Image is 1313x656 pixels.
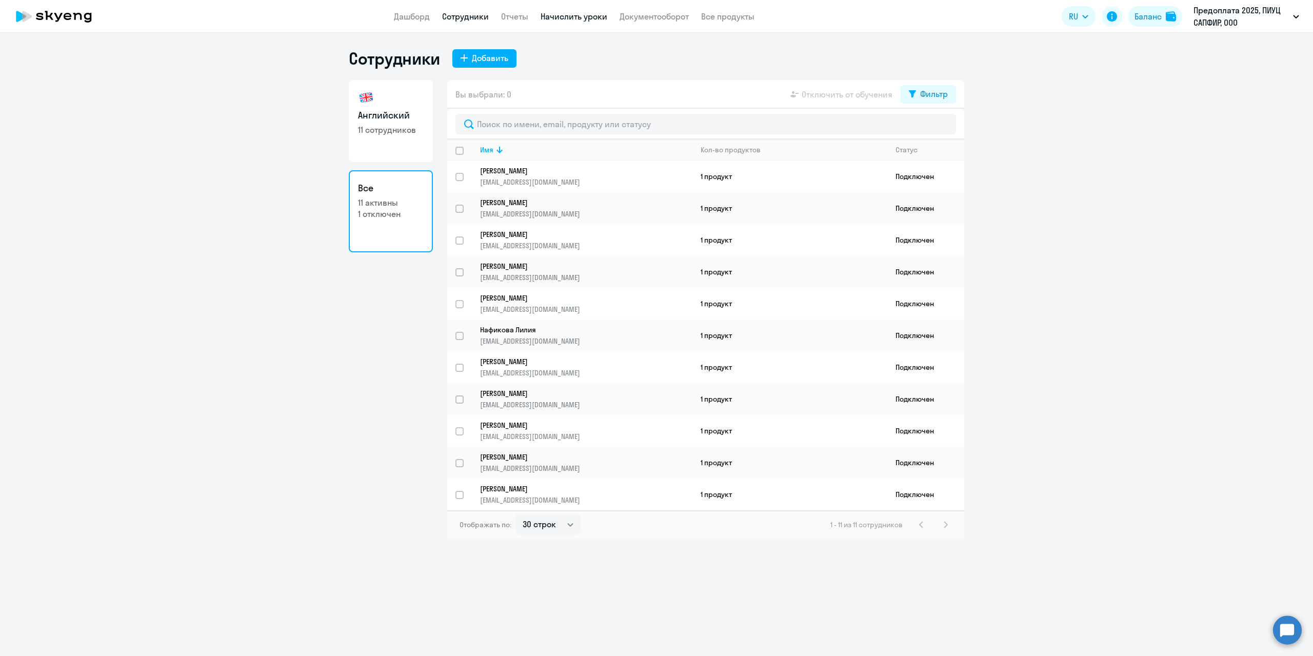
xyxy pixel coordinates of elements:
[480,325,678,334] p: Нафикова Лилия
[480,336,692,346] p: [EMAIL_ADDRESS][DOMAIN_NAME]
[480,368,692,377] p: [EMAIL_ADDRESS][DOMAIN_NAME]
[480,166,692,187] a: [PERSON_NAME][EMAIL_ADDRESS][DOMAIN_NAME]
[455,88,511,101] span: Вы выбрали: 0
[830,520,903,529] span: 1 - 11 из 11 сотрудников
[887,256,964,288] td: Подключен
[541,11,607,22] a: Начислить уроки
[480,484,692,505] a: [PERSON_NAME][EMAIL_ADDRESS][DOMAIN_NAME]
[480,495,692,505] p: [EMAIL_ADDRESS][DOMAIN_NAME]
[692,351,887,383] td: 1 продукт
[480,464,692,473] p: [EMAIL_ADDRESS][DOMAIN_NAME]
[358,89,374,106] img: english
[692,192,887,224] td: 1 продукт
[887,383,964,415] td: Подключен
[896,145,918,154] div: Статус
[394,11,430,22] a: Дашборд
[887,479,964,510] td: Подключен
[480,400,692,409] p: [EMAIL_ADDRESS][DOMAIN_NAME]
[358,124,424,135] p: 11 сотрудников
[901,85,956,104] button: Фильтр
[480,209,692,218] p: [EMAIL_ADDRESS][DOMAIN_NAME]
[349,48,440,69] h1: Сотрудники
[887,161,964,192] td: Подключен
[701,145,887,154] div: Кол-во продуктов
[692,161,887,192] td: 1 продукт
[349,170,433,252] a: Все11 активны1 отключен
[701,11,754,22] a: Все продукты
[887,288,964,320] td: Подключен
[358,197,424,208] p: 11 активны
[480,273,692,282] p: [EMAIL_ADDRESS][DOMAIN_NAME]
[480,145,493,154] div: Имя
[358,182,424,195] h3: Все
[887,320,964,351] td: Подключен
[480,230,678,239] p: [PERSON_NAME]
[692,415,887,447] td: 1 продукт
[692,288,887,320] td: 1 продукт
[1166,11,1176,22] img: balance
[480,262,678,271] p: [PERSON_NAME]
[887,415,964,447] td: Подключен
[480,432,692,441] p: [EMAIL_ADDRESS][DOMAIN_NAME]
[480,230,692,250] a: [PERSON_NAME][EMAIL_ADDRESS][DOMAIN_NAME]
[887,351,964,383] td: Подключен
[455,114,956,134] input: Поиск по имени, email, продукту или статусу
[692,224,887,256] td: 1 продукт
[501,11,528,22] a: Отчеты
[452,49,516,68] button: Добавить
[358,208,424,220] p: 1 отключен
[1135,10,1162,23] div: Баланс
[887,192,964,224] td: Подключен
[1193,4,1289,29] p: Предоплата 2025, ПИУЦ САПФИР, ООО
[887,224,964,256] td: Подключен
[620,11,689,22] a: Документооборот
[480,198,692,218] a: [PERSON_NAME][EMAIL_ADDRESS][DOMAIN_NAME]
[480,452,692,473] a: [PERSON_NAME][EMAIL_ADDRESS][DOMAIN_NAME]
[480,357,678,366] p: [PERSON_NAME]
[1069,10,1078,23] span: RU
[480,241,692,250] p: [EMAIL_ADDRESS][DOMAIN_NAME]
[692,256,887,288] td: 1 продукт
[480,145,692,154] div: Имя
[1128,6,1182,27] button: Балансbalance
[480,452,678,462] p: [PERSON_NAME]
[480,198,678,207] p: [PERSON_NAME]
[349,80,433,162] a: Английский11 сотрудников
[896,145,964,154] div: Статус
[480,293,692,314] a: [PERSON_NAME][EMAIL_ADDRESS][DOMAIN_NAME]
[442,11,489,22] a: Сотрудники
[480,166,678,175] p: [PERSON_NAME]
[480,262,692,282] a: [PERSON_NAME][EMAIL_ADDRESS][DOMAIN_NAME]
[480,177,692,187] p: [EMAIL_ADDRESS][DOMAIN_NAME]
[480,421,692,441] a: [PERSON_NAME][EMAIL_ADDRESS][DOMAIN_NAME]
[480,484,678,493] p: [PERSON_NAME]
[358,109,424,122] h3: Английский
[1188,4,1304,29] button: Предоплата 2025, ПИУЦ САПФИР, ООО
[480,357,692,377] a: [PERSON_NAME][EMAIL_ADDRESS][DOMAIN_NAME]
[480,389,678,398] p: [PERSON_NAME]
[701,145,761,154] div: Кол-во продуктов
[692,383,887,415] td: 1 продукт
[480,421,678,430] p: [PERSON_NAME]
[692,447,887,479] td: 1 продукт
[480,389,692,409] a: [PERSON_NAME][EMAIL_ADDRESS][DOMAIN_NAME]
[480,305,692,314] p: [EMAIL_ADDRESS][DOMAIN_NAME]
[1062,6,1096,27] button: RU
[460,520,511,529] span: Отображать по:
[480,293,678,303] p: [PERSON_NAME]
[920,88,948,100] div: Фильтр
[480,325,692,346] a: Нафикова Лилия[EMAIL_ADDRESS][DOMAIN_NAME]
[692,479,887,510] td: 1 продукт
[692,320,887,351] td: 1 продукт
[887,447,964,479] td: Подключен
[472,52,508,64] div: Добавить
